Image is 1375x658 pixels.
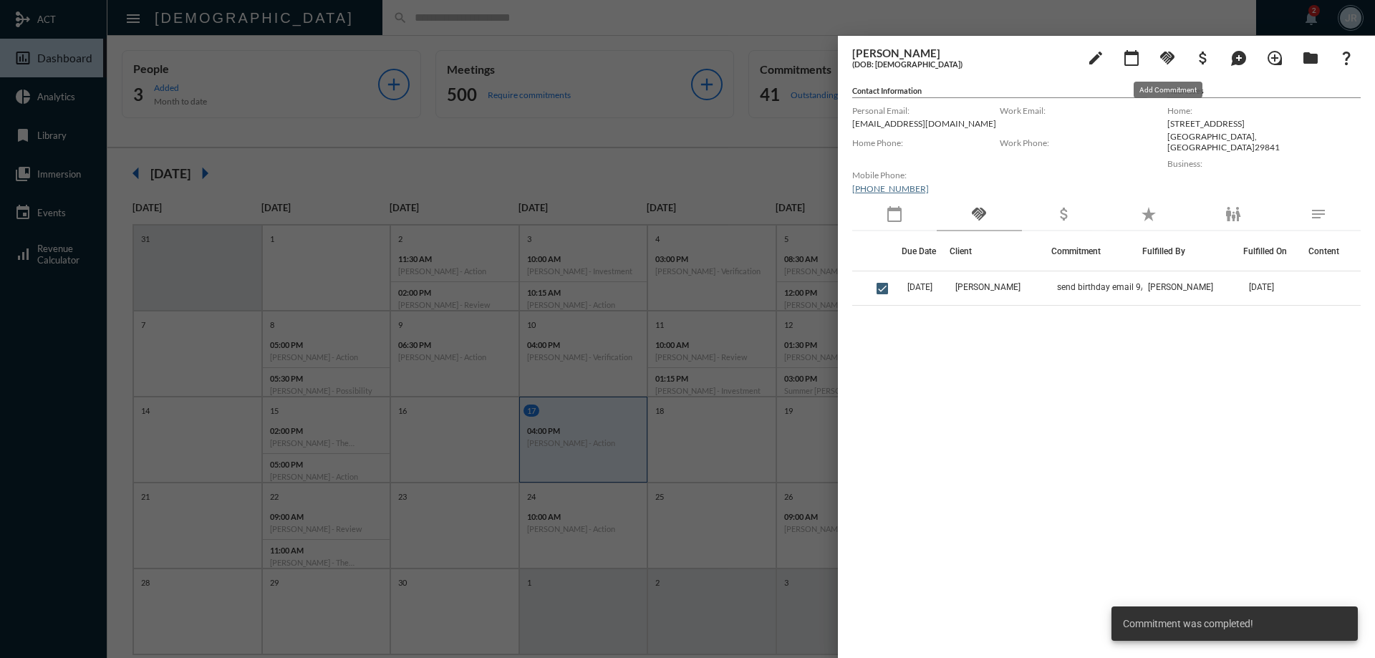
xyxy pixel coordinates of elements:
[1260,43,1289,72] button: Add Introduction
[1266,49,1283,67] mat-icon: loupe
[886,205,903,223] mat-icon: calendar_today
[852,59,1074,69] h5: (DOB: [DEMOGRAPHIC_DATA])
[1167,158,1361,169] label: Business:
[1301,231,1361,271] th: Content
[1056,205,1073,223] mat-icon: attach_money
[852,137,1000,148] label: Home Phone:
[1302,49,1319,67] mat-icon: folder
[1081,43,1110,72] button: edit person
[852,118,1000,129] p: [EMAIL_ADDRESS][DOMAIN_NAME]
[1087,49,1104,67] mat-icon: edit
[1310,205,1327,223] mat-icon: notes
[1230,49,1248,67] mat-icon: maps_ugc
[1123,616,1253,631] span: Commitment was completed!
[1123,49,1140,67] mat-icon: calendar_today
[1140,205,1157,223] mat-icon: star_rate
[1249,282,1274,292] span: [DATE]
[852,170,1000,180] label: Mobile Phone:
[1153,43,1182,72] button: Add Commitment
[1117,43,1146,72] button: Add meeting
[1167,86,1361,98] h5: Addresses
[1243,231,1301,271] th: Fulfilled On
[902,231,950,271] th: Due Date
[970,205,988,223] mat-icon: handshake
[1167,105,1361,116] label: Home:
[1148,282,1213,292] span: [PERSON_NAME]
[950,231,1051,271] th: Client
[852,86,1147,98] h5: Contact Information
[955,282,1021,292] span: [PERSON_NAME]
[1332,43,1361,72] button: What If?
[1134,82,1202,98] div: Add Commitment
[1195,49,1212,67] mat-icon: attach_money
[1000,137,1147,148] label: Work Phone:
[1338,49,1355,67] mat-icon: question_mark
[1167,118,1361,129] p: [STREET_ADDRESS]
[1000,105,1147,116] label: Work Email:
[1189,43,1217,72] button: Add Business
[1051,231,1142,271] th: Commitment
[852,105,1000,116] label: Personal Email:
[1225,43,1253,72] button: Add Mention
[907,282,932,292] span: [DATE]
[1167,131,1361,153] p: [GEOGRAPHIC_DATA] , [GEOGRAPHIC_DATA] 29841
[1159,49,1176,67] mat-icon: handshake
[1142,231,1243,271] th: Fulfilled By
[1296,43,1325,72] button: Archives
[1225,205,1242,223] mat-icon: family_restroom
[852,183,929,194] a: [PHONE_NUMBER]
[1057,282,1159,292] span: send birthday email 9/17?
[852,47,1074,59] h3: [PERSON_NAME]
